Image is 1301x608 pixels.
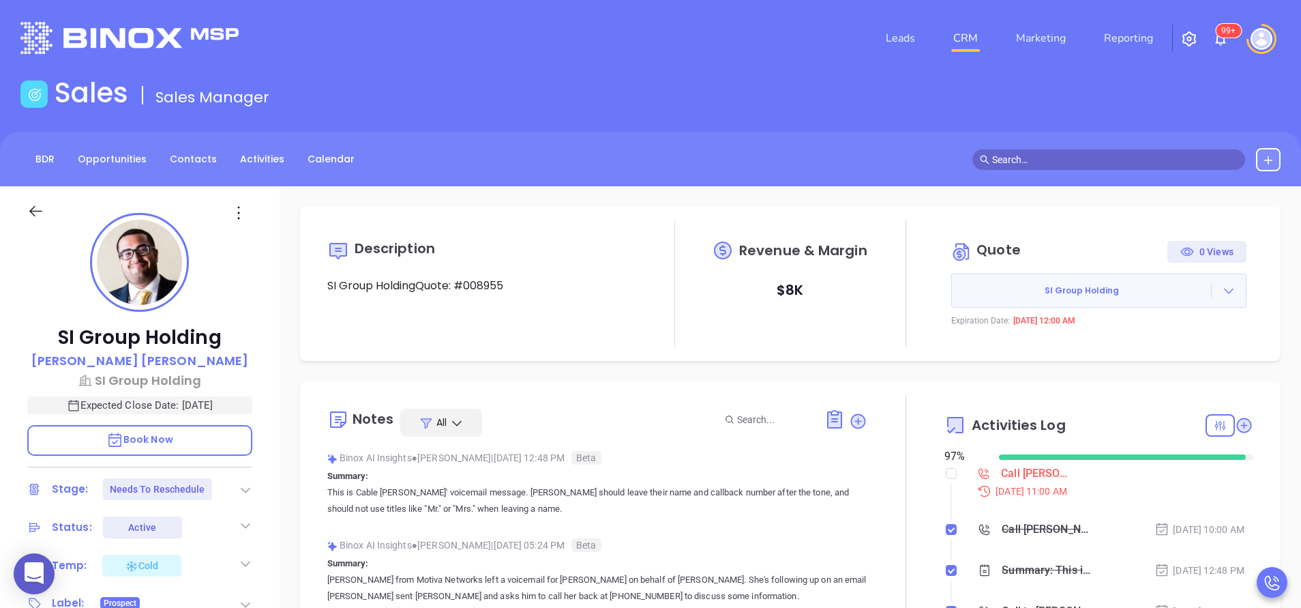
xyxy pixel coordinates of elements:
[436,416,447,429] span: All
[232,148,293,171] a: Activities
[327,484,867,517] p: This is Cable [PERSON_NAME]' voicemail message. [PERSON_NAME] should leave their name and callbac...
[969,484,1253,499] div: [DATE] 11:00 AM
[299,148,363,171] a: Calendar
[327,558,369,568] b: Summary:
[353,412,394,426] div: Notes
[128,517,156,538] div: Active
[52,517,92,538] div: Status:
[327,454,338,464] img: svg%3e
[976,240,1021,259] span: Quote
[571,538,601,552] span: Beta
[355,239,435,258] span: Description
[27,148,63,171] a: BDR
[1154,522,1244,537] div: [DATE] 10:00 AM
[52,479,89,500] div: Stage:
[1180,241,1233,263] div: 0 Views
[27,371,252,390] a: SI Group Holding
[1181,31,1197,47] img: iconSetting
[327,535,867,555] div: Binox AI Insights [PERSON_NAME] | [DATE] 05:24 PM
[1216,24,1241,38] sup: 100
[1212,31,1229,47] img: iconNotification
[1154,563,1244,578] div: [DATE] 12:48 PM
[327,541,338,551] img: svg%3e
[739,244,867,257] span: Revenue & Margin
[97,220,182,305] img: profile-user
[327,278,636,294] p: SI Group HoldingQuote: #008955
[948,25,983,52] a: CRM
[992,152,1238,167] input: Search…
[412,452,418,463] span: ●
[972,418,1065,432] span: Activities Log
[952,285,1211,297] span: SI Group Holding
[110,478,205,500] div: Needs To Reschedule
[737,412,809,427] input: Search...
[27,325,252,350] p: SI Group Holding
[20,22,239,54] img: logo
[1001,463,1075,484] div: Call [PERSON_NAME] to follow up - [PERSON_NAME]
[125,558,158,574] div: Cold
[55,76,128,109] h1: Sales
[31,351,249,370] p: [PERSON_NAME] [PERSON_NAME]
[777,278,803,302] p: $ 8K
[1013,315,1075,327] p: [DATE] 12:00 AM
[944,448,982,465] div: 97 %
[327,471,369,481] b: Summary:
[106,433,173,446] span: Book Now
[327,448,867,468] div: Binox AI Insights [PERSON_NAME] | [DATE] 12:48 PM
[1011,25,1071,52] a: Marketing
[1098,25,1158,52] a: Reporting
[951,274,1246,308] button: SI Group Holding
[951,241,973,263] img: Circle dollar
[951,315,1010,327] p: Expiration Date:
[155,87,269,108] span: Sales Manager
[327,572,867,605] p: [PERSON_NAME] from Motiva Networks left a voicemail for [PERSON_NAME] on behalf of [PERSON_NAME]....
[412,540,418,551] span: ●
[571,451,601,465] span: Beta
[31,351,249,371] a: [PERSON_NAME] [PERSON_NAME]
[70,148,155,171] a: Opportunities
[1002,519,1092,540] div: Call [PERSON_NAME] to follow up
[880,25,921,52] a: Leads
[52,555,87,576] div: Temp:
[1002,560,1092,581] div: Summary: This is Cable [PERSON_NAME]' voicemail message. [PERSON_NAME] should leave their name an...
[162,148,225,171] a: Contacts
[27,396,252,414] p: Expected Close Date: [DATE]
[1251,28,1272,50] img: user
[980,155,989,164] span: search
